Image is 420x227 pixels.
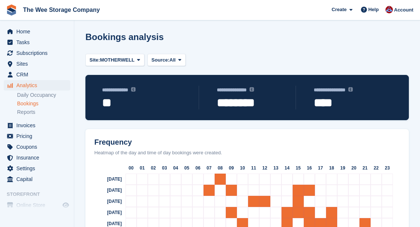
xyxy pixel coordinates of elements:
div: 11 [248,162,259,174]
span: Storefront [7,191,74,198]
span: Capital [16,174,61,184]
div: 02 [148,162,159,174]
a: menu [4,174,70,184]
div: 09 [226,162,237,174]
span: MOTHERWELL [100,56,134,64]
a: menu [4,152,70,163]
a: menu [4,37,70,47]
span: CRM [16,69,61,80]
div: 10 [237,162,248,174]
span: Insurance [16,152,61,163]
span: Pricing [16,131,61,141]
span: Tasks [16,37,61,47]
span: Subscriptions [16,48,61,58]
div: 22 [371,162,382,174]
div: 16 [304,162,315,174]
img: icon-info-grey-7440780725fd019a000dd9b08b2336e03edf1995a4989e88bcd33f0948082b44.svg [250,87,254,92]
div: 08 [215,162,226,174]
div: 13 [270,162,281,174]
img: icon-info-grey-7440780725fd019a000dd9b08b2336e03edf1995a4989e88bcd33f0948082b44.svg [348,87,353,92]
span: Analytics [16,80,61,91]
span: Account [394,6,413,14]
div: 21 [359,162,371,174]
a: Daily Occupancy [17,92,70,99]
div: [DATE] [88,196,126,207]
a: menu [4,142,70,152]
a: menu [4,48,70,58]
div: 05 [181,162,192,174]
span: All [169,56,176,64]
div: 04 [170,162,181,174]
img: Scott Ritchie [385,6,393,13]
div: 17 [315,162,326,174]
div: 12 [259,162,270,174]
div: 01 [137,162,148,174]
span: Source: [152,56,169,64]
button: Source: All [147,54,186,66]
span: Sites [16,59,61,69]
a: menu [4,59,70,69]
div: 00 [126,162,137,174]
div: 03 [159,162,170,174]
span: Create [332,6,346,13]
span: Coupons [16,142,61,152]
h1: Bookings analysis [85,32,164,42]
div: 14 [281,162,293,174]
div: [DATE] [88,174,126,185]
a: menu [4,80,70,91]
a: Preview store [61,201,70,210]
div: [DATE] [88,185,126,196]
a: menu [4,120,70,131]
div: 23 [382,162,393,174]
a: menu [4,200,70,210]
button: Site: MOTHERWELL [85,54,144,66]
span: Site: [89,56,100,64]
a: Reports [17,109,70,116]
a: menu [4,26,70,37]
h2: Frequency [88,138,406,147]
div: 06 [192,162,204,174]
div: [DATE] [88,207,126,218]
span: Invoices [16,120,61,131]
span: Online Store [16,200,61,210]
div: Heatmap of the day and time of day bookings were created. [88,149,406,157]
span: Home [16,26,61,37]
img: stora-icon-8386f47178a22dfd0bd8f6a31ec36ba5ce8667c1dd55bd0f319d3a0aa187defe.svg [6,4,17,16]
a: menu [4,163,70,174]
div: 20 [348,162,359,174]
div: 07 [204,162,215,174]
img: icon-info-grey-7440780725fd019a000dd9b08b2336e03edf1995a4989e88bcd33f0948082b44.svg [131,87,136,92]
a: menu [4,131,70,141]
a: menu [4,69,70,80]
div: 15 [293,162,304,174]
span: Help [368,6,379,13]
a: The Wee Storage Company [20,4,103,16]
a: Bookings [17,100,70,107]
span: Settings [16,163,61,174]
div: 18 [326,162,337,174]
div: 19 [337,162,348,174]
